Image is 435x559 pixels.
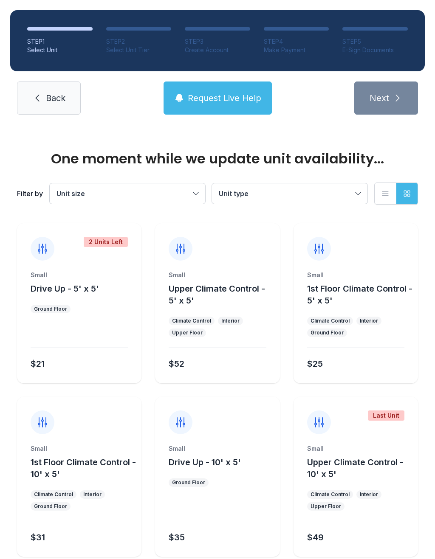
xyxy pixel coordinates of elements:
[31,444,128,453] div: Small
[169,283,276,306] button: Upper Climate Control - 5' x 5'
[360,317,378,324] div: Interior
[360,491,378,498] div: Interior
[169,444,266,453] div: Small
[307,456,415,480] button: Upper Climate Control - 10' x 5'
[169,358,184,370] div: $52
[311,317,350,324] div: Climate Control
[34,503,67,510] div: Ground Floor
[31,457,136,479] span: 1st Floor Climate Control - 10' x 5'
[106,46,172,54] div: Select Unit Tier
[50,183,205,204] button: Unit size
[307,358,323,370] div: $25
[169,531,185,543] div: $35
[34,491,73,498] div: Climate Control
[31,283,99,295] button: Drive Up - 5' x 5'
[172,317,211,324] div: Climate Control
[31,284,99,294] span: Drive Up - 5' x 5'
[17,188,43,199] div: Filter by
[169,284,265,306] span: Upper Climate Control - 5' x 5'
[307,457,404,479] span: Upper Climate Control - 10' x 5'
[307,271,404,279] div: Small
[31,456,138,480] button: 1st Floor Climate Control - 10' x 5'
[172,329,203,336] div: Upper Floor
[264,37,329,46] div: STEP 4
[169,457,241,467] span: Drive Up - 10' x 5'
[264,46,329,54] div: Make Payment
[307,444,404,453] div: Small
[17,152,418,166] div: One moment while we update unit availability...
[31,531,45,543] div: $31
[188,92,261,104] span: Request Live Help
[219,189,249,198] span: Unit type
[34,306,67,312] div: Ground Floor
[368,410,404,421] div: Last Unit
[56,189,85,198] span: Unit size
[342,37,408,46] div: STEP 5
[185,37,250,46] div: STEP 3
[31,358,45,370] div: $21
[46,92,65,104] span: Back
[307,283,415,306] button: 1st Floor Climate Control - 5' x 5'
[169,271,266,279] div: Small
[185,46,250,54] div: Create Account
[31,271,128,279] div: Small
[311,329,344,336] div: Ground Floor
[221,317,240,324] div: Interior
[169,456,241,468] button: Drive Up - 10' x 5'
[342,46,408,54] div: E-Sign Documents
[27,46,93,54] div: Select Unit
[307,531,324,543] div: $49
[84,237,128,247] div: 2 Units Left
[106,37,172,46] div: STEP 2
[212,183,367,204] button: Unit type
[307,284,412,306] span: 1st Floor Climate Control - 5' x 5'
[311,503,341,510] div: Upper Floor
[172,479,205,486] div: Ground Floor
[83,491,102,498] div: Interior
[27,37,93,46] div: STEP 1
[311,491,350,498] div: Climate Control
[370,92,389,104] span: Next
